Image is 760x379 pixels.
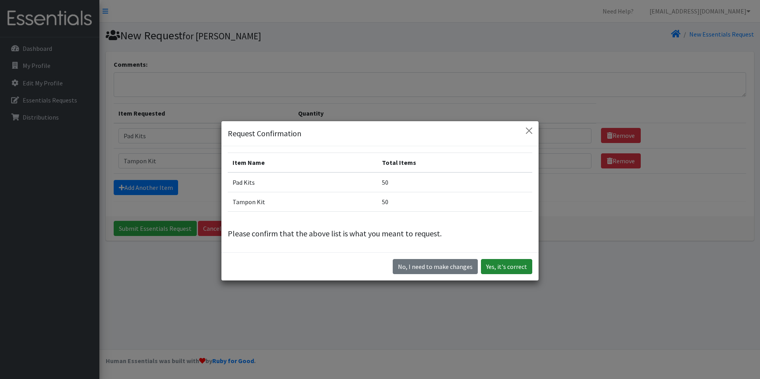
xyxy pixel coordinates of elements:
td: 50 [377,172,532,192]
p: Please confirm that the above list is what you meant to request. [228,228,532,240]
td: Tampon Kit [228,192,377,211]
h5: Request Confirmation [228,128,301,139]
button: Close [523,124,535,137]
button: Yes, it's correct [481,259,532,274]
td: Pad Kits [228,172,377,192]
td: 50 [377,192,532,211]
button: No I need to make changes [393,259,478,274]
th: Total Items [377,153,532,172]
th: Item Name [228,153,377,172]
